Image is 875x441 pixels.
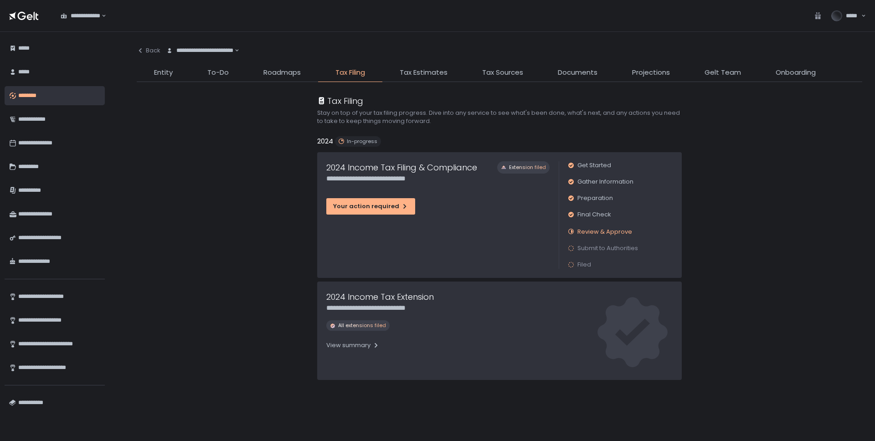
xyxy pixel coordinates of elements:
[577,227,632,236] span: Review & Approve
[326,161,477,174] h1: 2024 Income Tax Filing & Compliance
[577,161,611,169] span: Get Started
[577,261,591,269] span: Filed
[482,67,523,78] span: Tax Sources
[335,67,365,78] span: Tax Filing
[333,202,408,210] div: Your action required
[154,67,173,78] span: Entity
[100,11,101,21] input: Search for option
[317,136,333,147] h2: 2024
[55,6,106,26] div: Search for option
[326,198,415,215] button: Your action required
[577,178,633,186] span: Gather Information
[317,95,363,107] div: Tax Filing
[326,341,380,349] div: View summary
[160,41,239,60] div: Search for option
[558,67,597,78] span: Documents
[326,291,434,303] h1: 2024 Income Tax Extension
[577,210,611,219] span: Final Check
[317,109,682,125] h2: Stay on top of your tax filing progress. Dive into any service to see what's been done, what's ne...
[137,41,160,60] button: Back
[509,164,546,171] span: Extension filed
[577,194,613,202] span: Preparation
[263,67,301,78] span: Roadmaps
[577,244,638,252] span: Submit to Authorities
[705,67,741,78] span: Gelt Team
[632,67,670,78] span: Projections
[338,322,386,329] span: All extensions filed
[347,138,377,145] span: In-progress
[137,46,160,55] div: Back
[233,46,234,55] input: Search for option
[776,67,816,78] span: Onboarding
[326,338,380,353] button: View summary
[207,67,229,78] span: To-Do
[400,67,448,78] span: Tax Estimates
